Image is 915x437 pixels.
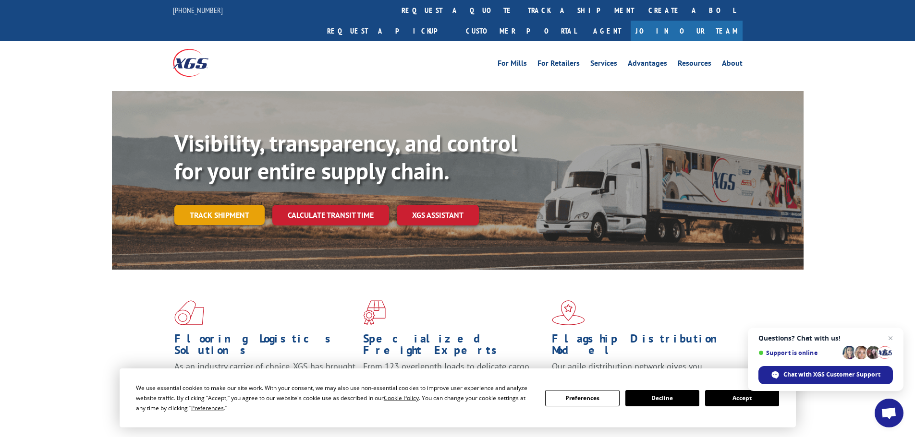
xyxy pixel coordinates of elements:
a: Calculate transit time [272,205,389,225]
span: Close chat [885,332,896,344]
a: Resources [678,59,711,70]
div: Chat with XGS Customer Support [758,366,893,384]
img: xgs-icon-total-supply-chain-intelligence-red [174,300,204,325]
button: Preferences [545,390,619,406]
div: Open chat [875,399,903,427]
a: Track shipment [174,205,265,225]
a: Join Our Team [631,21,743,41]
a: Customer Portal [459,21,584,41]
a: For Mills [498,59,527,70]
span: Chat with XGS Customer Support [783,370,880,379]
span: Questions? Chat with us! [758,334,893,342]
b: Visibility, transparency, and control for your entire supply chain. [174,128,517,186]
img: xgs-icon-flagship-distribution-model-red [552,300,585,325]
p: From 123 overlength loads to delicate cargo, our experienced staff knows the best way to move you... [363,361,545,403]
button: Accept [705,390,779,406]
span: Support is online [758,349,839,356]
img: xgs-icon-focused-on-flooring-red [363,300,386,325]
a: Services [590,59,617,70]
button: Decline [625,390,699,406]
a: Agent [584,21,631,41]
a: [PHONE_NUMBER] [173,5,223,15]
h1: Flagship Distribution Model [552,333,733,361]
span: As an industry carrier of choice, XGS has brought innovation and dedication to flooring logistics... [174,361,355,395]
span: Cookie Policy [384,394,419,402]
a: About [722,59,743,70]
a: XGS ASSISTANT [397,205,479,225]
a: Request a pickup [320,21,459,41]
h1: Flooring Logistics Solutions [174,333,356,361]
h1: Specialized Freight Experts [363,333,545,361]
div: Cookie Consent Prompt [120,368,796,427]
span: Preferences [191,404,224,412]
a: For Retailers [537,59,580,70]
span: Our agile distribution network gives you nationwide inventory management on demand. [552,361,729,383]
a: Advantages [628,59,667,70]
div: We use essential cookies to make our site work. With your consent, we may also use non-essential ... [136,383,534,413]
